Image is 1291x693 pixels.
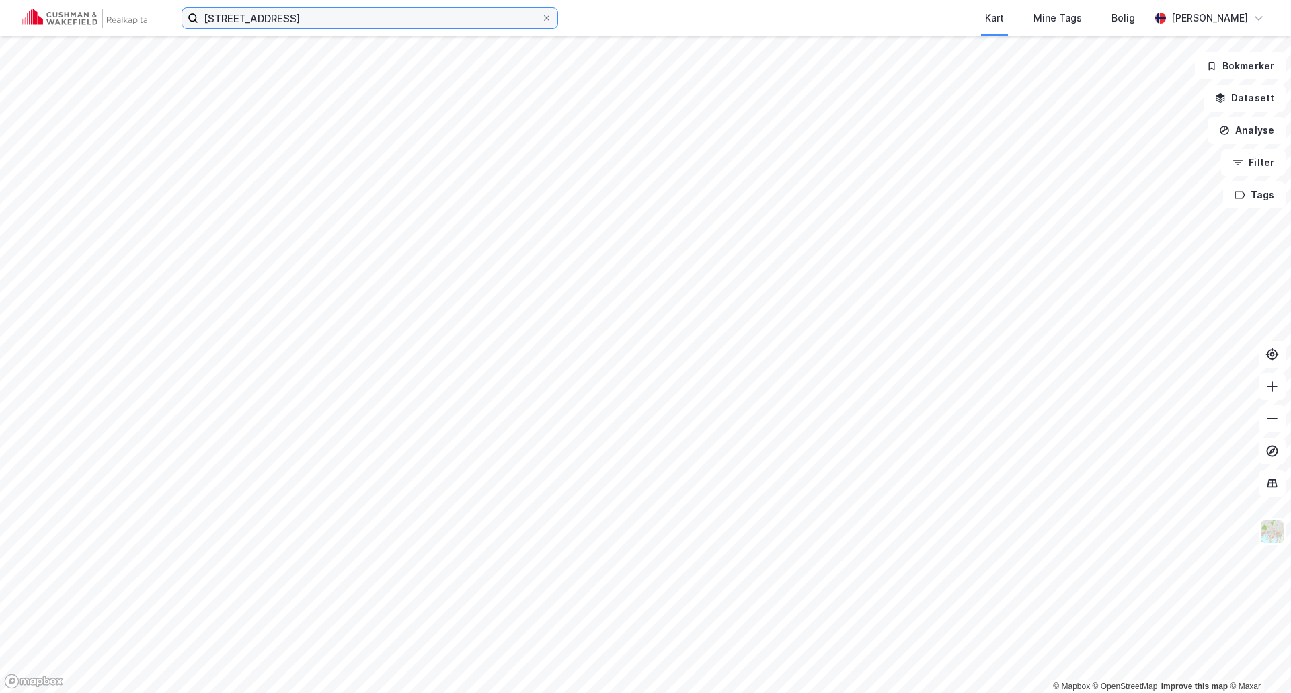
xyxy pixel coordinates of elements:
input: Søk på adresse, matrikkel, gårdeiere, leietakere eller personer [198,8,541,28]
button: Tags [1223,181,1286,208]
div: Kontrollprogram for chat [1224,628,1291,693]
div: Mine Tags [1033,10,1082,26]
a: Improve this map [1161,682,1228,691]
iframe: Chat Widget [1224,628,1291,693]
div: Kart [985,10,1004,26]
button: Bokmerker [1195,52,1286,79]
a: Mapbox homepage [4,674,63,689]
a: Mapbox [1053,682,1090,691]
div: [PERSON_NAME] [1171,10,1248,26]
img: cushman-wakefield-realkapital-logo.202ea83816669bd177139c58696a8fa1.svg [22,9,149,28]
div: Bolig [1111,10,1135,26]
button: Filter [1221,149,1286,176]
button: Analyse [1208,117,1286,144]
img: Z [1259,519,1285,544]
a: OpenStreetMap [1093,682,1158,691]
button: Datasett [1204,85,1286,112]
